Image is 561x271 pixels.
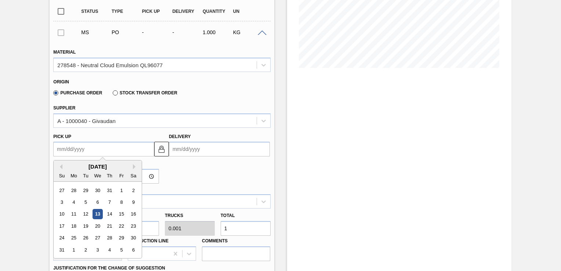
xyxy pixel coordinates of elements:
[69,245,79,255] div: Choose Monday, September 1st, 2025
[79,29,112,35] div: Manual Suggestion
[93,221,103,231] div: Choose Wednesday, August 20th, 2025
[105,185,115,195] div: Choose Thursday, July 31st, 2025
[170,29,203,35] div: -
[57,164,62,169] button: Previous Month
[105,171,115,181] div: Th
[79,9,112,14] div: Status
[57,209,67,219] div: Choose Sunday, August 10th, 2025
[53,158,159,169] label: Delivery Time
[53,142,154,156] input: mm/dd/yyyy
[221,213,235,218] label: Total
[201,9,234,14] div: Quantity
[129,233,138,243] div: Choose Saturday, August 30th, 2025
[117,185,127,195] div: Choose Friday, August 1st, 2025
[69,171,79,181] div: Mo
[81,221,91,231] div: Choose Tuesday, August 19th, 2025
[81,233,91,243] div: Choose Tuesday, August 26th, 2025
[69,197,79,207] div: Choose Monday, August 4th, 2025
[69,185,79,195] div: Choose Monday, July 28th, 2025
[93,171,103,181] div: We
[117,197,127,207] div: Choose Friday, August 8th, 2025
[93,185,103,195] div: Choose Wednesday, July 30th, 2025
[69,209,79,219] div: Choose Monday, August 11th, 2025
[57,185,67,195] div: Choose Sunday, July 27th, 2025
[105,221,115,231] div: Choose Thursday, August 21st, 2025
[53,134,71,139] label: Pick up
[57,197,67,207] div: Choose Sunday, August 3rd, 2025
[231,29,264,35] div: KG
[69,233,79,243] div: Choose Monday, August 25th, 2025
[165,213,183,218] label: Trucks
[110,29,143,35] div: Purchase order
[154,142,169,156] button: locked
[117,209,127,219] div: Choose Friday, August 15th, 2025
[81,245,91,255] div: Choose Tuesday, September 2nd, 2025
[129,185,138,195] div: Choose Saturday, August 2nd, 2025
[113,90,177,95] label: Stock Transfer Order
[81,209,91,219] div: Choose Tuesday, August 12th, 2025
[81,185,91,195] div: Choose Tuesday, July 29th, 2025
[53,265,165,271] label: Justification for the Change of Suggestion
[93,209,103,219] div: Choose Wednesday, August 13th, 2025
[105,245,115,255] div: Choose Thursday, September 4th, 2025
[169,142,270,156] input: mm/dd/yyyy
[53,50,76,55] label: Material
[105,197,115,207] div: Choose Thursday, August 7th, 2025
[129,245,138,255] div: Choose Saturday, September 6th, 2025
[93,233,103,243] div: Choose Wednesday, August 27th, 2025
[140,9,173,14] div: Pick up
[105,233,115,243] div: Choose Thursday, August 28th, 2025
[157,145,166,153] img: locked
[57,245,67,255] div: Choose Sunday, August 31st, 2025
[93,245,103,255] div: Choose Wednesday, September 3rd, 2025
[169,134,191,139] label: Delivery
[57,62,163,68] div: 278548 - Neutral Cloud Emulsion QL96077
[129,171,138,181] div: Sa
[105,209,115,219] div: Choose Thursday, August 14th, 2025
[57,171,67,181] div: Su
[117,171,127,181] div: Fr
[202,236,270,246] label: Comments
[69,221,79,231] div: Choose Monday, August 18th, 2025
[201,29,234,35] div: 1.000
[170,9,203,14] div: Delivery
[140,29,173,35] div: -
[93,197,103,207] div: Choose Wednesday, August 6th, 2025
[129,221,138,231] div: Choose Saturday, August 23rd, 2025
[128,238,169,243] label: Production Line
[53,90,102,95] label: Purchase Order
[117,221,127,231] div: Choose Friday, August 22nd, 2025
[57,118,115,124] div: A - 1000040 - Givaudan
[117,245,127,255] div: Choose Friday, September 5th, 2025
[53,79,69,84] label: Origin
[110,9,143,14] div: Type
[56,184,140,256] div: month 2025-08
[117,233,127,243] div: Choose Friday, August 29th, 2025
[54,163,142,170] div: [DATE]
[81,171,91,181] div: Tu
[231,9,264,14] div: UN
[129,209,138,219] div: Choose Saturday, August 16th, 2025
[57,221,67,231] div: Choose Sunday, August 17th, 2025
[57,233,67,243] div: Choose Sunday, August 24th, 2025
[133,164,138,169] button: Next Month
[81,197,91,207] div: Choose Tuesday, August 5th, 2025
[129,197,138,207] div: Choose Saturday, August 9th, 2025
[53,105,75,111] label: Supplier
